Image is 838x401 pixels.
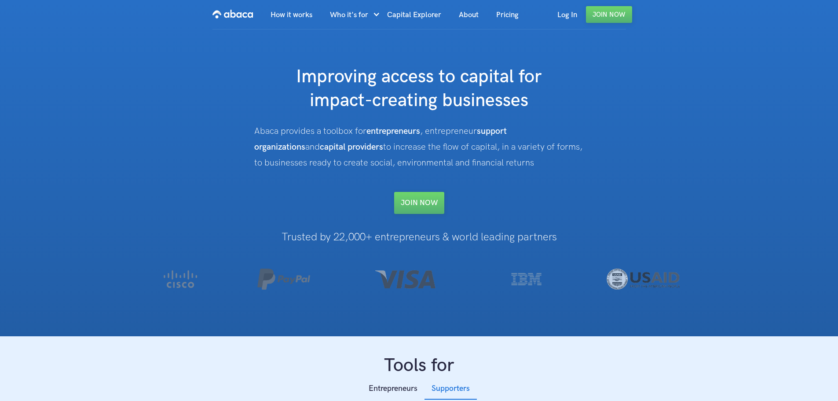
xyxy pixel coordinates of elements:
h1: Tools for [126,354,713,378]
h1: Improving access to capital for impact-creating businesses [243,65,595,113]
h1: Trusted by 22,000+ entrepreneurs & world leading partners [126,232,713,243]
a: Join NOW [394,192,444,214]
img: Abaca logo [212,7,253,21]
strong: capital providers [320,142,383,152]
div: Supporters [432,382,470,395]
div: Abaca provides a toolbox for , entrepreneur and to increase the flow of capital, in a variety of ... [254,123,584,171]
div: Entrepreneurs [369,382,417,395]
strong: entrepreneurs [366,126,420,136]
a: Join Now [586,6,632,23]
